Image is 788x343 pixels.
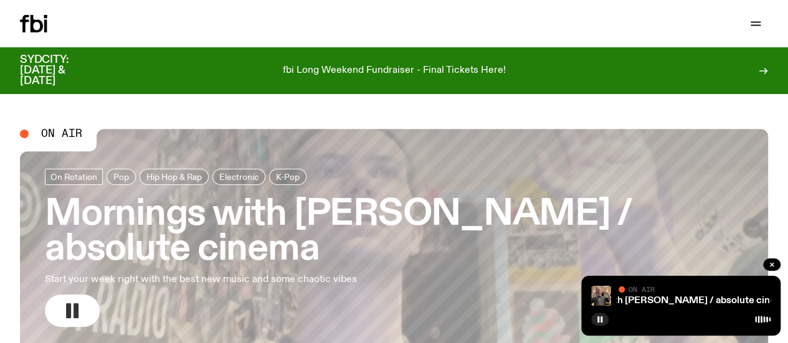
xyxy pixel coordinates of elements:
[212,169,265,185] a: Electronic
[113,172,129,182] span: Pop
[146,172,202,182] span: Hip Hop & Rap
[140,169,209,185] a: Hip Hop & Rap
[20,55,100,87] h3: SYDCITY: [DATE] & [DATE]
[283,65,506,77] p: fbi Long Weekend Fundraiser - Final Tickets Here!
[276,172,300,182] span: K-Pop
[591,286,611,306] img: Jim in the fbi studio, holding their hands up beside their head.
[45,169,103,185] a: On Rotation
[45,272,364,287] p: Start your week right with the best new music and some chaotic vibes
[45,169,743,327] a: Mornings with [PERSON_NAME] / absolute cinemaStart your week right with the best new music and so...
[558,296,788,306] a: Mornings with [PERSON_NAME] / absolute cinema
[107,169,136,185] a: Pop
[269,169,306,185] a: K-Pop
[45,197,743,267] h3: Mornings with [PERSON_NAME] / absolute cinema
[50,172,97,182] span: On Rotation
[219,172,259,182] span: Electronic
[629,285,655,293] span: On Air
[41,128,82,139] span: On Air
